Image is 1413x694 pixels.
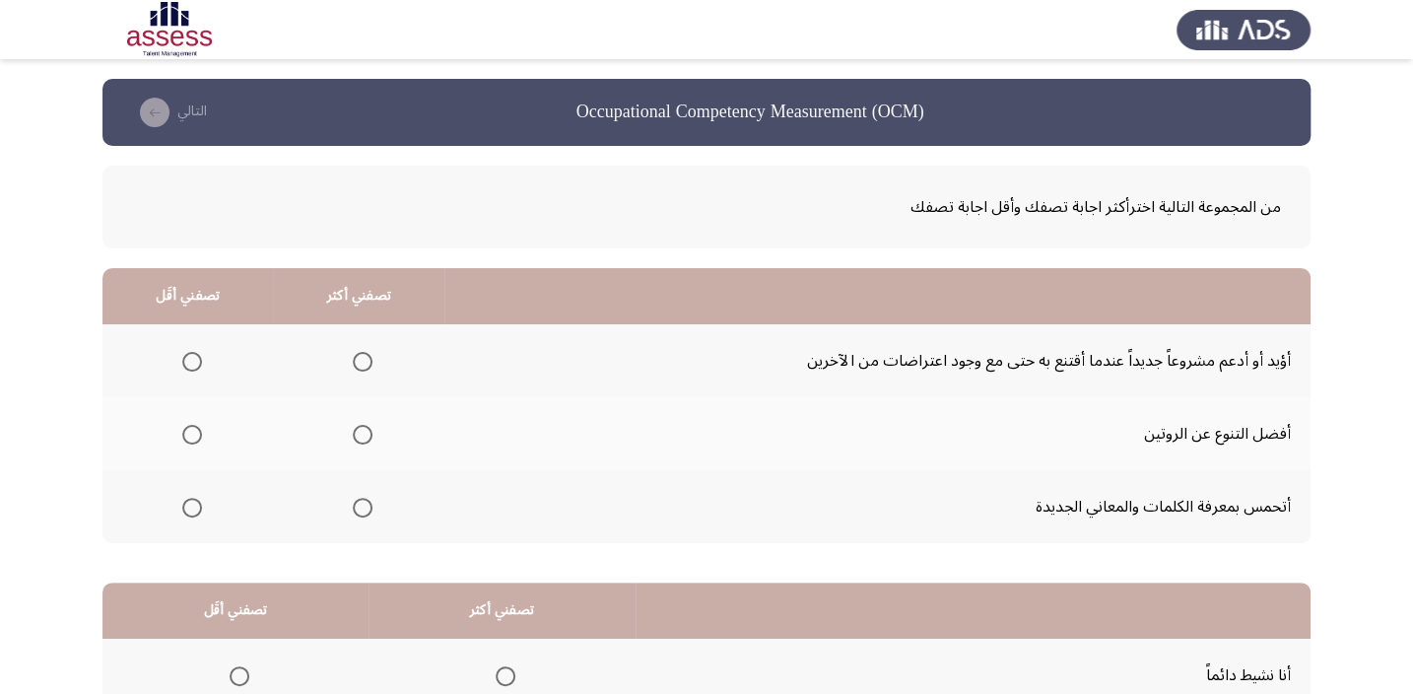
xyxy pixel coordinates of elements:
[444,470,1311,543] td: أتحمس بمعرفة الكلمات والمعاني الجديدة
[444,324,1311,397] td: أؤيد أو أدعم مشروعاً جديداً عندما أقتنع به حتى مع وجود اعتراضات من الآخرين
[222,659,249,692] mat-radio-group: Select an option
[369,583,636,639] th: تصفني أكثر
[174,417,202,451] mat-radio-group: Select an option
[273,268,444,324] th: تصفني أكثر
[126,97,213,128] button: check the missing
[444,397,1311,470] td: أفضل التنوع عن الروتين
[102,2,236,57] img: Assessment logo of OCM R1 ASSESS
[576,100,924,124] h3: Occupational Competency Measurement (OCM)
[102,268,273,324] th: تصفني أقَل
[488,659,515,692] mat-radio-group: Select an option
[102,583,369,639] th: تصفني أقَل
[345,417,372,451] mat-radio-group: Select an option
[345,344,372,378] mat-radio-group: Select an option
[174,490,202,523] mat-radio-group: Select an option
[132,190,1281,224] span: من المجموعة التالية اخترأكثر اجابة تصفك وأقل اجابة تصفك
[345,490,372,523] mat-radio-group: Select an option
[1177,2,1311,57] img: Assess Talent Management logo
[174,344,202,378] mat-radio-group: Select an option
